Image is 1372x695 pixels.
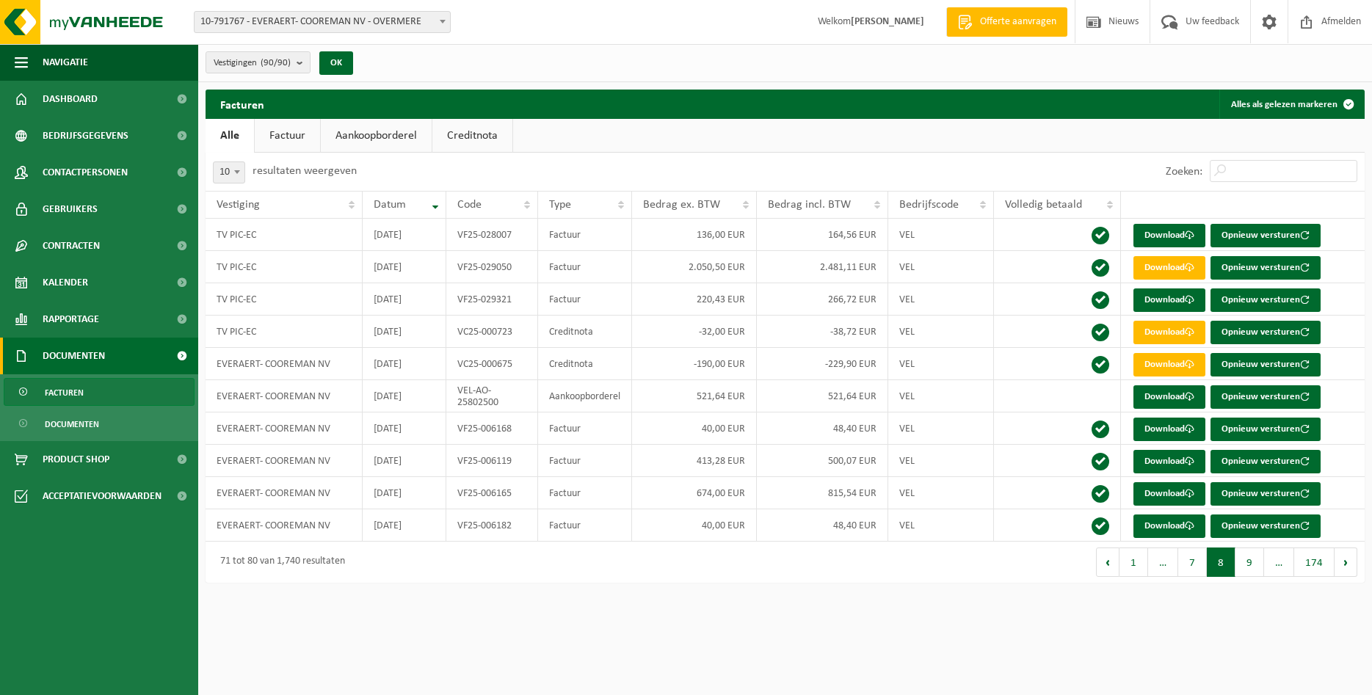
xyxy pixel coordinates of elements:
[888,380,994,412] td: VEL
[43,117,128,154] span: Bedrijfsgegevens
[1133,224,1205,247] a: Download
[976,15,1060,29] span: Offerte aanvragen
[1335,547,1357,577] button: Next
[446,380,538,412] td: VEL-AO-25802500
[363,412,446,445] td: [DATE]
[206,445,363,477] td: EVERAERT- COOREMAN NV
[946,7,1067,37] a: Offerte aanvragen
[43,154,128,191] span: Contactpersonen
[214,162,244,183] span: 10
[1211,288,1321,312] button: Opnieuw versturen
[1133,450,1205,473] a: Download
[1005,199,1082,211] span: Volledig betaald
[888,283,994,316] td: VEL
[206,251,363,283] td: TV PIC-EC
[206,412,363,445] td: EVERAERT- COOREMAN NV
[446,316,538,348] td: VC25-000723
[457,199,482,211] span: Code
[1211,224,1321,247] button: Opnieuw versturen
[363,445,446,477] td: [DATE]
[538,251,632,283] td: Factuur
[206,219,363,251] td: TV PIC-EC
[757,445,888,477] td: 500,07 EUR
[538,445,632,477] td: Factuur
[632,477,757,509] td: 674,00 EUR
[1211,385,1321,409] button: Opnieuw versturen
[363,509,446,542] td: [DATE]
[319,51,353,75] button: OK
[1133,482,1205,506] a: Download
[538,283,632,316] td: Factuur
[43,44,88,81] span: Navigatie
[538,348,632,380] td: Creditnota
[1235,547,1264,577] button: 9
[632,219,757,251] td: 136,00 EUR
[757,251,888,283] td: 2.481,11 EUR
[4,378,195,406] a: Facturen
[1211,514,1321,538] button: Opnieuw versturen
[446,251,538,283] td: VF25-029050
[632,316,757,348] td: -32,00 EUR
[446,445,538,477] td: VF25-006119
[206,509,363,542] td: EVERAERT- COOREMAN NV
[1211,482,1321,506] button: Opnieuw versturen
[1211,450,1321,473] button: Opnieuw versturen
[888,251,994,283] td: VEL
[888,219,994,251] td: VEL
[757,412,888,445] td: 48,40 EUR
[1119,547,1148,577] button: 1
[1211,353,1321,376] button: Opnieuw versturen
[1133,418,1205,441] a: Download
[757,509,888,542] td: 48,40 EUR
[374,199,406,211] span: Datum
[363,283,446,316] td: [DATE]
[538,477,632,509] td: Factuur
[217,199,260,211] span: Vestiging
[888,412,994,445] td: VEL
[1178,547,1207,577] button: 7
[43,81,98,117] span: Dashboard
[1133,256,1205,280] a: Download
[1211,418,1321,441] button: Opnieuw versturen
[446,348,538,380] td: VC25-000675
[549,199,571,211] span: Type
[757,348,888,380] td: -229,90 EUR
[43,338,105,374] span: Documenten
[643,199,720,211] span: Bedrag ex. BTW
[4,410,195,437] a: Documenten
[446,283,538,316] td: VF25-029321
[1133,514,1205,538] a: Download
[446,509,538,542] td: VF25-006182
[206,90,279,118] h2: Facturen
[446,219,538,251] td: VF25-028007
[43,441,109,478] span: Product Shop
[538,380,632,412] td: Aankoopborderel
[888,509,994,542] td: VEL
[206,380,363,412] td: EVERAERT- COOREMAN NV
[446,412,538,445] td: VF25-006168
[363,380,446,412] td: [DATE]
[363,251,446,283] td: [DATE]
[255,119,320,153] a: Factuur
[757,477,888,509] td: 815,54 EUR
[206,51,311,73] button: Vestigingen(90/90)
[632,380,757,412] td: 521,64 EUR
[632,445,757,477] td: 413,28 EUR
[45,379,84,407] span: Facturen
[1148,547,1178,577] span: …
[632,348,757,380] td: -190,00 EUR
[206,316,363,348] td: TV PIC-EC
[757,283,888,316] td: 266,72 EUR
[1133,321,1205,344] a: Download
[363,477,446,509] td: [DATE]
[363,219,446,251] td: [DATE]
[888,348,994,380] td: VEL
[253,165,357,177] label: resultaten weergeven
[1211,321,1321,344] button: Opnieuw versturen
[851,16,924,27] strong: [PERSON_NAME]
[1294,547,1335,577] button: 174
[888,477,994,509] td: VEL
[632,412,757,445] td: 40,00 EUR
[432,119,512,153] a: Creditnota
[1166,166,1202,178] label: Zoeken:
